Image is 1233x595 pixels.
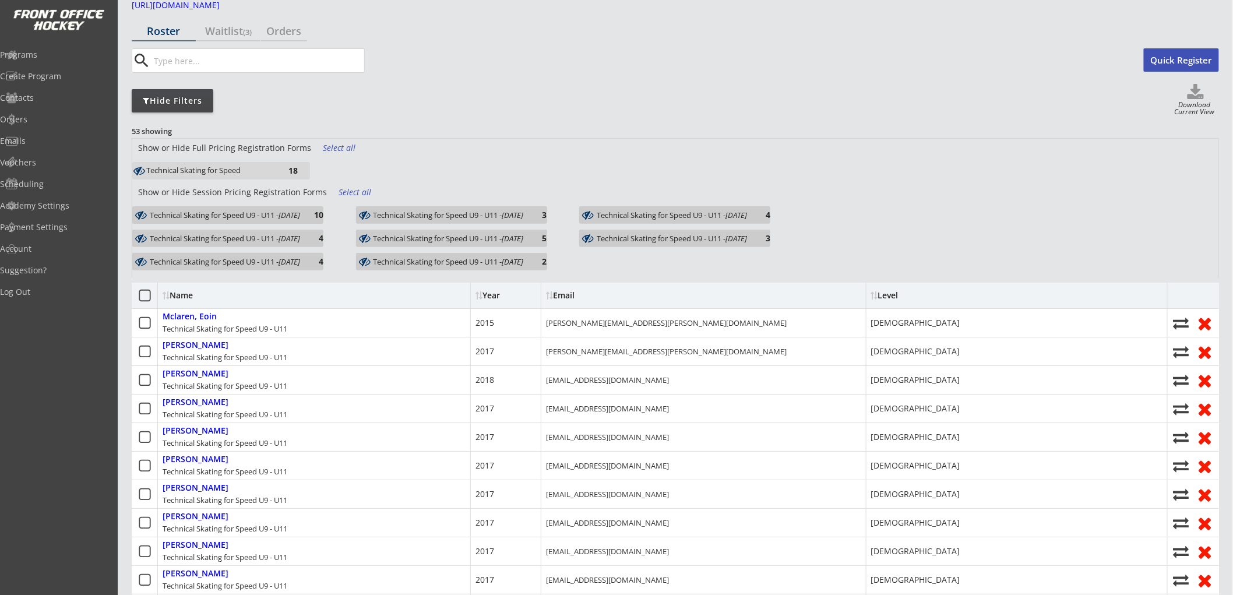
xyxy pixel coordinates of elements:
[163,455,228,464] div: [PERSON_NAME]
[163,466,287,477] div: Technical Skating for Speed U9 - U11
[597,233,747,244] div: Technical Skating for Speed U9 - U11
[1172,487,1190,502] button: Move player
[546,489,669,499] div: [EMAIL_ADDRESS][DOMAIN_NAME]
[163,523,287,534] div: Technical Skating for Speed U9 - U11
[1172,429,1190,445] button: Move player
[1196,543,1214,561] button: Remove from roster (no refund)
[871,346,960,357] div: [DEMOGRAPHIC_DATA]
[261,26,307,36] div: Orders
[300,210,323,219] div: 10
[871,431,960,443] div: [DEMOGRAPHIC_DATA]
[1144,48,1219,72] button: Quick Register
[871,291,976,300] div: Level
[163,540,228,550] div: [PERSON_NAME]
[150,256,300,267] div: Technical Skating for Speed U9 - U11
[163,291,258,300] div: Name
[132,51,152,70] button: search
[1172,401,1190,417] button: Move player
[1172,372,1190,388] button: Move player
[546,346,787,357] div: [PERSON_NAME][EMAIL_ADDRESS][PERSON_NAME][DOMAIN_NAME]
[274,166,298,175] div: 18
[502,233,524,244] em: [DATE]
[475,460,494,471] div: 2017
[163,312,217,322] div: Mclaren, Eoin
[374,233,524,244] div: Technical Skating for Speed U9 - U11
[546,403,669,414] div: [EMAIL_ADDRESS][DOMAIN_NAME]
[524,257,547,266] div: 2
[475,403,494,414] div: 2017
[1172,572,1190,588] button: Move player
[1196,485,1214,504] button: Remove from roster (no refund)
[163,397,228,407] div: [PERSON_NAME]
[374,256,524,267] div: Technical Skating for Speed U9 - U11
[871,574,960,586] div: [DEMOGRAPHIC_DATA]
[475,317,494,329] div: 2015
[146,166,274,177] div: Technical Skating for Speed
[1196,343,1214,361] button: Remove from roster (no refund)
[152,49,364,72] input: Type here...
[1172,344,1190,360] button: Move player
[132,95,213,107] div: Hide Filters
[725,210,747,220] em: [DATE]
[871,488,960,500] div: [DEMOGRAPHIC_DATA]
[546,318,787,328] div: [PERSON_NAME][EMAIL_ADDRESS][PERSON_NAME][DOMAIN_NAME]
[546,291,651,300] div: Email
[747,234,770,242] div: 3
[323,142,366,154] div: Select all
[871,374,960,386] div: [DEMOGRAPHIC_DATA]
[163,352,287,362] div: Technical Skating for Speed U9 - U11
[1172,458,1190,474] button: Move player
[1172,315,1190,331] button: Move player
[13,9,105,31] img: FOH%20White%20Logo%20Transparent.png
[546,575,669,585] div: [EMAIL_ADDRESS][DOMAIN_NAME]
[132,186,333,198] div: Show or Hide Session Pricing Registration Forms
[475,488,494,500] div: 2017
[132,26,196,36] div: Roster
[163,438,287,448] div: Technical Skating for Speed U9 - U11
[524,210,547,219] div: 3
[1196,371,1214,389] button: Remove from roster (no refund)
[146,166,274,175] div: Technical Skating for Speed
[502,256,524,267] em: [DATE]
[150,258,300,266] div: Technical Skating for Speed U9 - U11 -
[163,369,228,379] div: [PERSON_NAME]
[546,546,669,557] div: [EMAIL_ADDRESS][DOMAIN_NAME]
[163,426,228,436] div: [PERSON_NAME]
[163,569,228,579] div: [PERSON_NAME]
[196,26,260,36] div: Waitlist
[374,211,524,219] div: Technical Skating for Speed U9 - U11 -
[871,403,960,414] div: [DEMOGRAPHIC_DATA]
[1196,314,1214,332] button: Remove from roster (no refund)
[475,374,494,386] div: 2018
[502,210,524,220] em: [DATE]
[132,126,216,136] div: 53 showing
[339,186,382,198] div: Select all
[475,517,494,529] div: 2017
[150,209,300,221] div: Technical Skating for Speed U9 - U11
[163,340,228,350] div: [PERSON_NAME]
[546,375,669,385] div: [EMAIL_ADDRESS][DOMAIN_NAME]
[475,545,494,557] div: 2017
[1172,544,1190,559] button: Move player
[150,234,300,242] div: Technical Skating for Speed U9 - U11 -
[163,512,228,522] div: [PERSON_NAME]
[132,1,248,14] a: [URL][DOMAIN_NAME]
[163,323,287,334] div: Technical Skating for Speed U9 - U11
[475,431,494,443] div: 2017
[374,258,524,266] div: Technical Skating for Speed U9 - U11 -
[871,545,960,557] div: [DEMOGRAPHIC_DATA]
[150,233,300,244] div: Technical Skating for Speed U9 - U11
[279,233,300,244] em: [DATE]
[279,256,300,267] em: [DATE]
[163,483,228,493] div: [PERSON_NAME]
[475,346,494,357] div: 2017
[1196,428,1214,446] button: Remove from roster (no refund)
[524,234,547,242] div: 5
[597,211,747,219] div: Technical Skating for Speed U9 - U11 -
[374,209,524,221] div: Technical Skating for Speed U9 - U11
[163,381,287,391] div: Technical Skating for Speed U9 - U11
[871,460,960,471] div: [DEMOGRAPHIC_DATA]
[871,317,960,329] div: [DEMOGRAPHIC_DATA]
[725,233,747,244] em: [DATE]
[747,210,770,219] div: 4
